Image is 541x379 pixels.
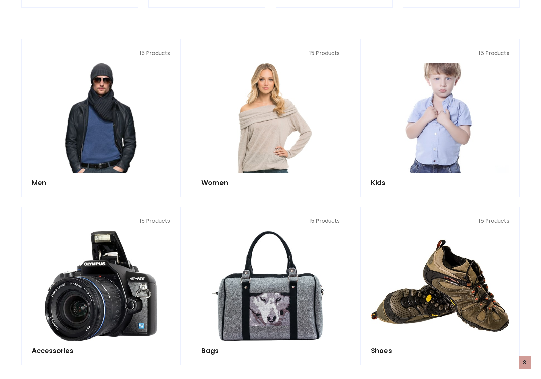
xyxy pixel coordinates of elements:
[371,49,509,57] p: 15 Products
[201,217,339,225] p: 15 Products
[371,347,509,355] h5: Shoes
[201,347,339,355] h5: Bags
[32,179,170,187] h5: Men
[371,179,509,187] h5: Kids
[201,49,339,57] p: 15 Products
[32,217,170,225] p: 15 Products
[32,347,170,355] h5: Accessories
[371,217,509,225] p: 15 Products
[32,49,170,57] p: 15 Products
[201,179,339,187] h5: Women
